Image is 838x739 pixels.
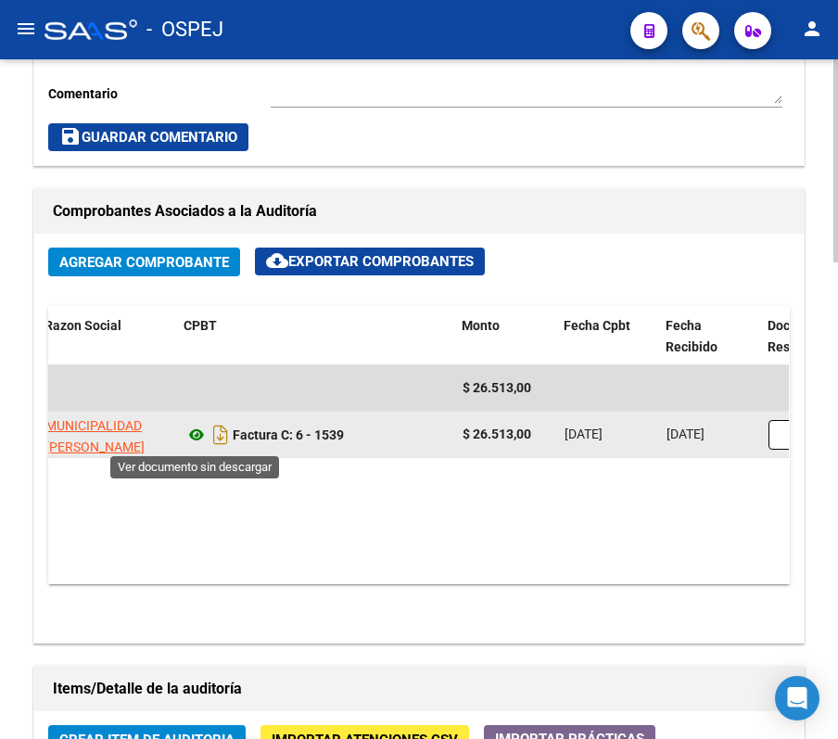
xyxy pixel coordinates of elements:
[146,9,223,50] span: - OSPEJ
[658,306,760,367] datatable-header-cell: Fecha Recibido
[801,18,823,40] mat-icon: person
[565,427,603,441] span: [DATE]
[48,83,271,104] p: Comentario
[37,306,176,367] datatable-header-cell: Razon Social
[59,125,82,147] mat-icon: save
[667,427,705,441] span: [DATE]
[53,197,785,226] h1: Comprobantes Asociados a la Auditoría
[184,318,217,333] span: CPBT
[53,674,785,704] h1: Items/Detalle de la auditoría
[666,318,717,354] span: Fecha Recibido
[266,249,288,272] mat-icon: cloud_download
[463,380,531,395] span: $ 26.513,00
[462,318,500,333] span: Monto
[556,306,658,367] datatable-header-cell: Fecha Cpbt
[45,418,171,476] span: MUNICIPALIDAD [PERSON_NAME][GEOGRAPHIC_DATA]
[266,253,474,270] span: Exportar Comprobantes
[775,676,819,720] div: Open Intercom Messenger
[454,306,556,367] datatable-header-cell: Monto
[48,248,240,276] button: Agregar Comprobante
[44,318,121,333] span: Razon Social
[233,427,344,442] strong: Factura C: 6 - 1539
[48,123,248,151] button: Guardar Comentario
[59,129,237,146] span: Guardar Comentario
[15,18,37,40] mat-icon: menu
[564,318,630,333] span: Fecha Cpbt
[176,306,454,367] datatable-header-cell: CPBT
[463,427,531,441] strong: $ 26.513,00
[255,248,485,275] button: Exportar Comprobantes
[59,254,229,271] span: Agregar Comprobante
[209,420,233,450] i: Descargar documento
